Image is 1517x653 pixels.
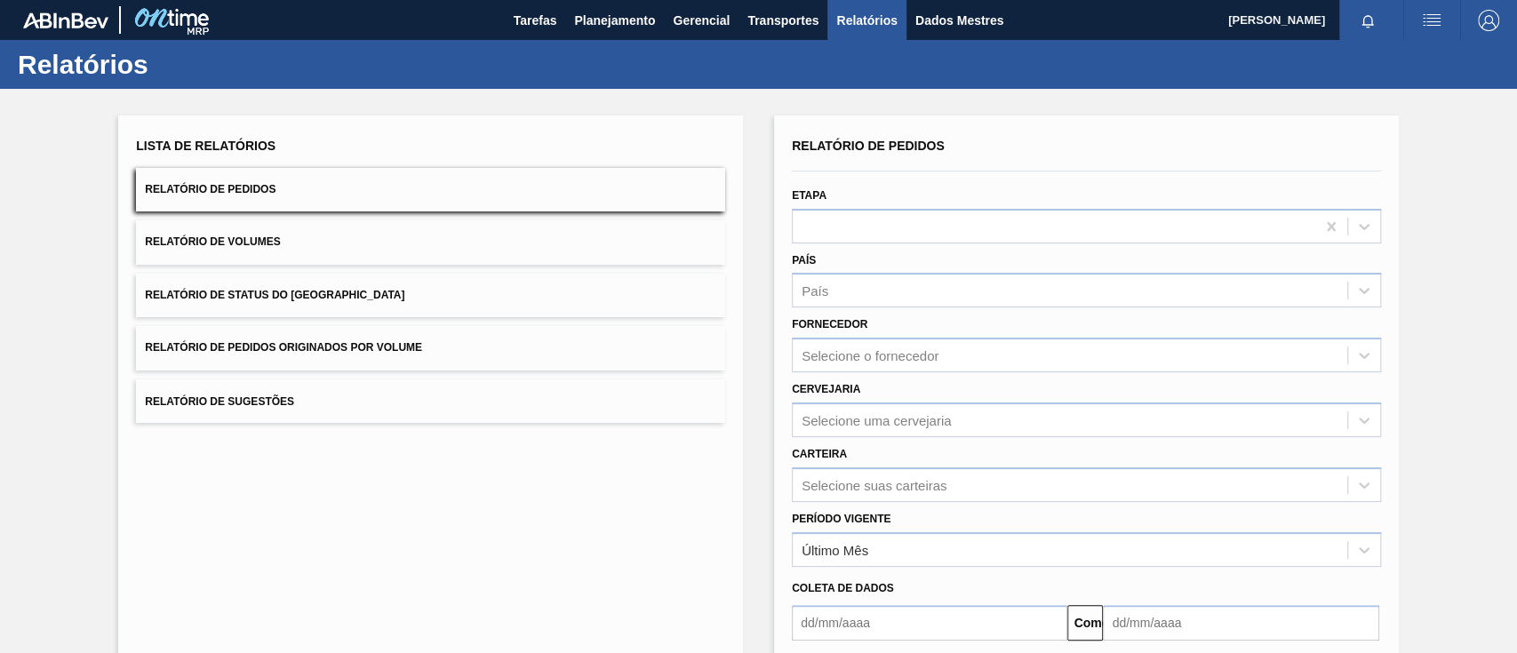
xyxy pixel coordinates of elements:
font: Relatório de Volumes [145,236,280,249]
input: dd/mm/aaaa [1103,605,1378,641]
button: Relatório de Volumes [136,220,725,264]
font: País [792,254,816,267]
font: Relatório de Status do [GEOGRAPHIC_DATA] [145,289,404,301]
button: Comeu [1067,605,1103,641]
font: Gerencial [673,13,730,28]
font: País [802,283,828,299]
font: Período Vigente [792,513,890,525]
font: Transportes [747,13,818,28]
font: Etapa [792,189,826,202]
button: Relatório de Pedidos [136,168,725,211]
button: Relatório de Status do [GEOGRAPHIC_DATA] [136,274,725,317]
button: Relatório de Sugestões [136,379,725,423]
font: Lista de Relatórios [136,139,275,153]
font: Tarefas [514,13,557,28]
font: Último Mês [802,542,868,557]
button: Relatório de Pedidos Originados por Volume [136,326,725,370]
font: Relatórios [18,50,148,79]
input: dd/mm/aaaa [792,605,1067,641]
button: Notificações [1339,8,1396,33]
font: Coleta de dados [792,582,894,594]
font: Relatório de Pedidos Originados por Volume [145,342,422,354]
font: Relatório de Sugestões [145,394,294,407]
font: Relatório de Pedidos [145,183,275,195]
img: ações do usuário [1421,10,1442,31]
font: Planejamento [574,13,655,28]
img: TNhmsLtSVTkK8tSr43FrP2fwEKptu5GPRR3wAAAABJRU5ErkJggg== [23,12,108,28]
font: Comeu [1074,616,1115,630]
font: Fornecedor [792,318,867,330]
font: Selecione suas carteiras [802,477,946,492]
font: Selecione o fornecedor [802,348,938,363]
img: Sair [1478,10,1499,31]
font: Dados Mestres [915,13,1004,28]
font: Relatórios [836,13,897,28]
font: Relatório de Pedidos [792,139,945,153]
font: Cervejaria [792,383,860,395]
font: Carteira [792,448,847,460]
font: Selecione uma cervejaria [802,412,951,427]
font: [PERSON_NAME] [1228,13,1325,27]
